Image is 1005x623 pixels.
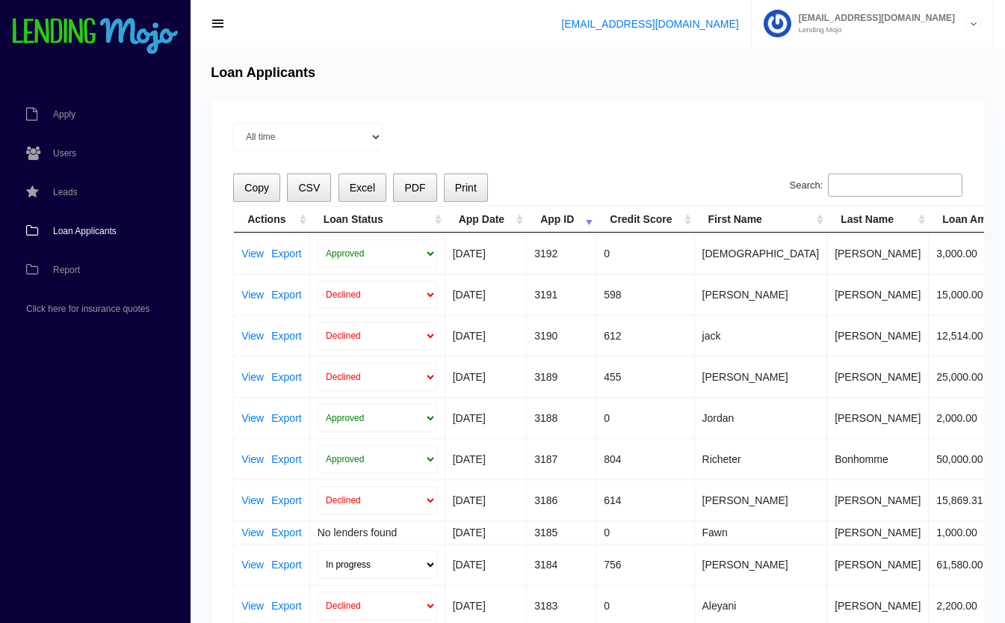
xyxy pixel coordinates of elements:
[53,149,76,158] span: Users
[241,289,264,300] a: View
[596,356,694,397] td: 455
[527,274,596,315] td: 3191
[527,315,596,356] td: 3190
[241,372,264,382] a: View
[271,331,301,341] a: Export
[827,544,929,585] td: [PERSON_NAME]
[445,233,527,274] td: [DATE]
[393,174,436,203] button: PDF
[827,521,929,544] td: [PERSON_NAME]
[241,495,264,506] a: View
[695,479,828,521] td: [PERSON_NAME]
[287,174,331,203] button: CSV
[596,397,694,438] td: 0
[828,174,962,197] input: Search:
[455,182,477,194] span: Print
[244,182,269,194] span: Copy
[695,438,828,479] td: Richeter
[310,206,445,233] th: Loan Status: activate to sort column ascending
[527,521,596,544] td: 3185
[444,174,488,203] button: Print
[561,18,738,30] a: [EMAIL_ADDRESS][DOMAIN_NAME]
[791,26,955,34] small: Lending Mojo
[695,397,828,438] td: Jordan
[596,544,694,585] td: 756
[445,315,527,356] td: [DATE]
[596,206,694,233] th: Credit Score: activate to sort column ascending
[11,18,179,55] img: logo-small.png
[445,479,527,521] td: [DATE]
[53,188,78,197] span: Leads
[827,233,929,274] td: [PERSON_NAME]
[445,438,527,479] td: [DATE]
[596,521,694,544] td: 0
[827,479,929,521] td: [PERSON_NAME]
[596,274,694,315] td: 598
[827,206,929,233] th: Last Name: activate to sort column ascending
[790,174,962,197] label: Search:
[241,413,264,423] a: View
[596,233,694,274] td: 0
[271,559,301,570] a: Export
[338,174,387,203] button: Excel
[695,356,828,397] td: [PERSON_NAME]
[827,274,929,315] td: [PERSON_NAME]
[827,356,929,397] td: [PERSON_NAME]
[527,356,596,397] td: 3189
[271,413,301,423] a: Export
[445,397,527,438] td: [DATE]
[241,248,264,259] a: View
[527,479,596,521] td: 3186
[695,315,828,356] td: jack
[695,274,828,315] td: [PERSON_NAME]
[241,454,264,464] a: View
[241,601,264,611] a: View
[445,356,527,397] td: [DATE]
[596,315,694,356] td: 612
[527,397,596,438] td: 3188
[211,65,315,82] h4: Loan Applicants
[233,174,280,203] button: Copy
[404,182,425,194] span: PDF
[234,206,310,233] th: Actions: activate to sort column ascending
[350,182,375,194] span: Excel
[596,438,694,479] td: 804
[271,289,301,300] a: Export
[271,372,301,382] a: Export
[791,13,955,22] span: [EMAIL_ADDRESS][DOMAIN_NAME]
[764,10,791,37] img: Profile image
[596,479,694,521] td: 614
[827,315,929,356] td: [PERSON_NAME]
[241,331,264,341] a: View
[695,521,828,544] td: Fawn
[53,266,80,274] span: Report
[271,248,301,259] a: Export
[241,527,264,538] a: View
[445,521,527,544] td: [DATE]
[298,182,320,194] span: CSV
[527,206,596,233] th: App ID: activate to sort column ascending
[695,233,828,274] td: [DEMOGRAPHIC_DATA]
[241,559,264,570] a: View
[527,438,596,479] td: 3187
[527,544,596,585] td: 3184
[527,233,596,274] td: 3192
[445,274,527,315] td: [DATE]
[53,110,75,119] span: Apply
[271,454,301,464] a: Export
[271,495,301,506] a: Export
[827,438,929,479] td: Bonhomme
[271,601,301,611] a: Export
[53,227,117,236] span: Loan Applicants
[695,544,828,585] td: [PERSON_NAME]
[271,527,301,538] a: Export
[827,397,929,438] td: [PERSON_NAME]
[445,206,527,233] th: App Date: activate to sort column ascending
[445,544,527,585] td: [DATE]
[310,521,445,544] td: No lenders found
[695,206,828,233] th: First Name: activate to sort column ascending
[26,304,149,313] span: Click here for insurance quotes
